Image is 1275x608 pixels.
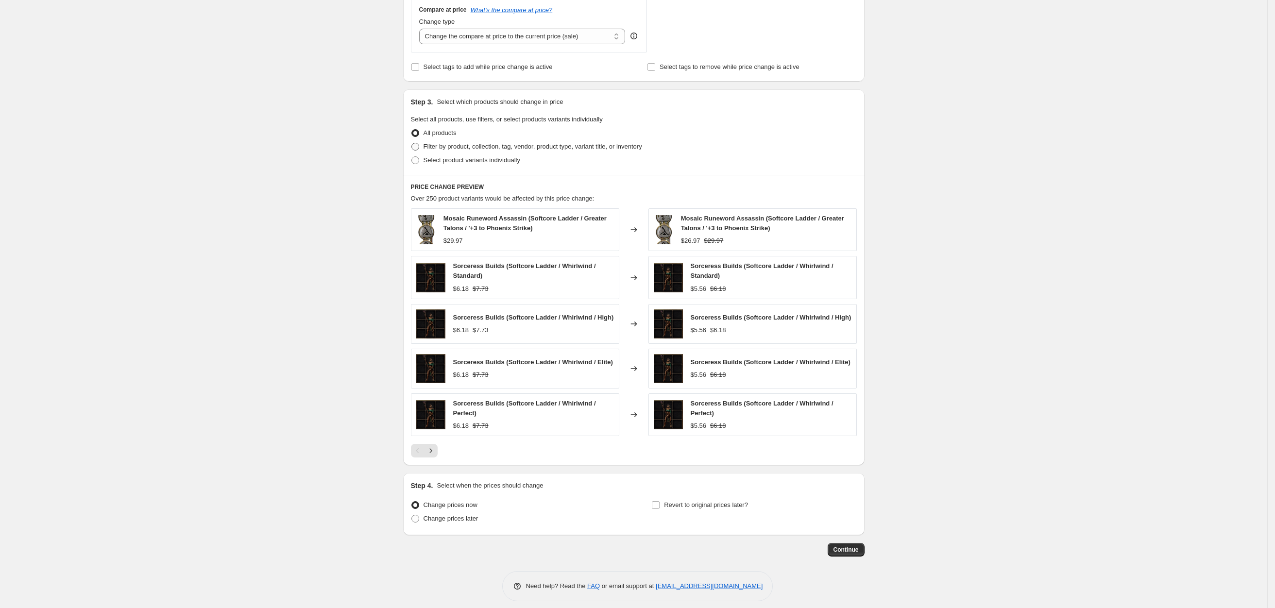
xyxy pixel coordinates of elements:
span: Select tags to add while price change is active [424,63,553,70]
a: [EMAIL_ADDRESS][DOMAIN_NAME] [656,582,763,590]
strike: $7.73 [473,370,489,380]
span: Sorceress Builds (Softcore Ladder / Whirlwind / Elite) [453,358,613,366]
span: Select tags to remove while price change is active [660,63,799,70]
img: sorceress-builds-d2bits-11857_80x.png [654,309,683,338]
div: help [629,31,639,41]
span: Sorceress Builds (Softcore Ladder / Whirlwind / Perfect) [453,400,596,417]
h3: Compare at price [419,6,467,14]
img: sorceress-builds-d2bits-11857_80x.png [654,354,683,383]
nav: Pagination [411,444,438,457]
img: sorceress-builds-d2bits-11857_80x.png [416,354,445,383]
span: Need help? Read the [526,582,588,590]
button: What's the compare at price? [471,6,553,14]
span: or email support at [600,582,656,590]
span: Sorceress Builds (Softcore Ladder / Whirlwind / High) [453,314,614,321]
strike: $6.18 [710,370,726,380]
button: Next [424,444,438,457]
span: Select product variants individually [424,156,520,164]
img: GTPS_07fb3c4b-b24d-4e98-8715-31be8426bde8_80x.png [416,215,436,244]
div: $5.56 [691,325,707,335]
span: Mosaic Runeword Assassin (Softcore Ladder / Greater Talons / '+3 to Phoenix Strike) [443,215,607,232]
img: sorceress-builds-d2bits-11857_80x.png [416,309,445,338]
strike: $6.18 [710,325,726,335]
p: Select which products should change in price [437,97,563,107]
div: $6.18 [453,421,469,431]
button: Continue [828,543,865,557]
span: Sorceress Builds (Softcore Ladder / Whirlwind / High) [691,314,851,321]
strike: $6.18 [710,421,726,431]
span: All products [424,129,457,136]
h6: PRICE CHANGE PREVIEW [411,183,857,191]
img: sorceress-builds-d2bits-11857_80x.png [416,263,445,292]
h2: Step 4. [411,481,433,490]
img: sorceress-builds-d2bits-11857_80x.png [416,400,445,429]
span: Change type [419,18,455,25]
p: Select when the prices should change [437,481,543,490]
img: sorceress-builds-d2bits-11857_80x.png [654,400,683,429]
div: $5.56 [691,370,707,380]
img: GTPS_07fb3c4b-b24d-4e98-8715-31be8426bde8_80x.png [654,215,673,244]
div: $26.97 [681,236,700,246]
a: FAQ [587,582,600,590]
div: $6.18 [453,370,469,380]
div: $5.56 [691,421,707,431]
strike: $7.73 [473,325,489,335]
div: $6.18 [453,325,469,335]
strike: $6.18 [710,284,726,294]
span: Change prices now [424,501,477,508]
strike: $29.97 [704,236,723,246]
span: Change prices later [424,515,478,522]
strike: $7.73 [473,421,489,431]
span: Sorceress Builds (Softcore Ladder / Whirlwind / Standard) [453,262,596,279]
div: $6.18 [453,284,469,294]
span: Sorceress Builds (Softcore Ladder / Whirlwind / Perfect) [691,400,833,417]
span: Revert to original prices later? [664,501,748,508]
span: Mosaic Runeword Assassin (Softcore Ladder / Greater Talons / '+3 to Phoenix Strike) [681,215,844,232]
span: Filter by product, collection, tag, vendor, product type, variant title, or inventory [424,143,642,150]
h2: Step 3. [411,97,433,107]
span: Sorceress Builds (Softcore Ladder / Whirlwind / Elite) [691,358,850,366]
img: sorceress-builds-d2bits-11857_80x.png [654,263,683,292]
div: $29.97 [443,236,463,246]
span: Over 250 product variants would be affected by this price change: [411,195,595,202]
strike: $7.73 [473,284,489,294]
span: Select all products, use filters, or select products variants individually [411,116,603,123]
span: Sorceress Builds (Softcore Ladder / Whirlwind / Standard) [691,262,833,279]
span: Continue [833,546,859,554]
div: $5.56 [691,284,707,294]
